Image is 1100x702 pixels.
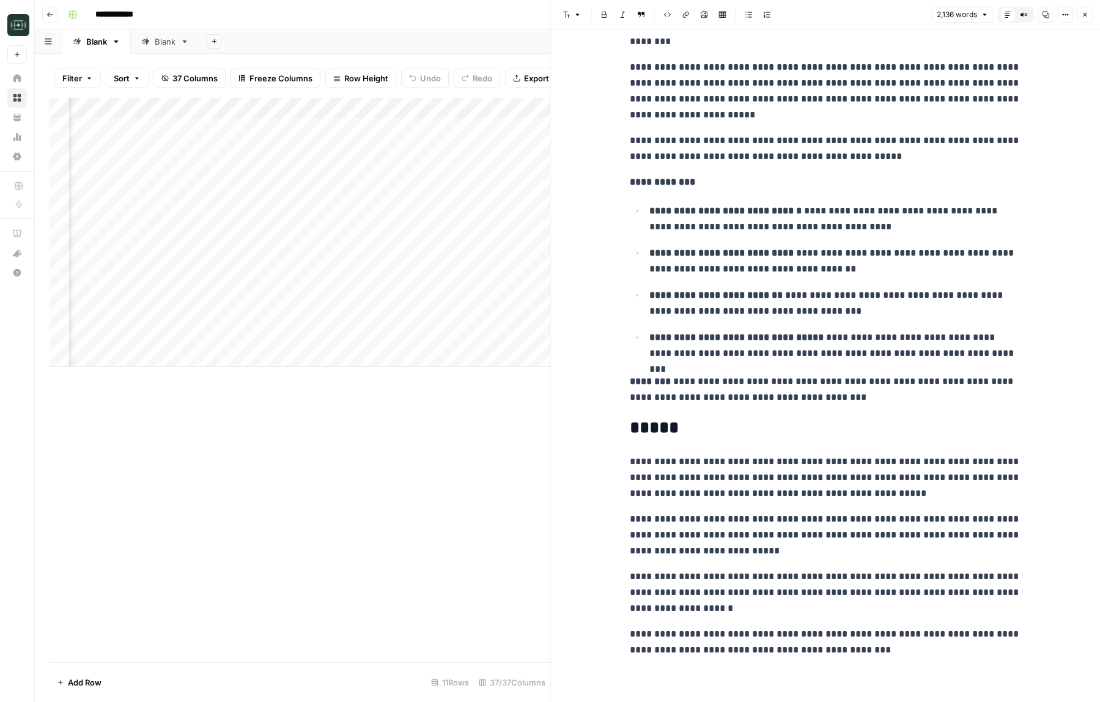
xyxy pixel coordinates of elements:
button: Redo [454,68,500,88]
a: Browse [7,88,27,108]
a: AirOps Academy [7,224,27,243]
span: Add Row [68,676,102,689]
button: Sort [106,68,149,88]
a: Your Data [7,108,27,127]
button: Row Height [325,68,396,88]
button: Help + Support [7,263,27,283]
span: 37 Columns [172,72,218,84]
button: 2,136 words [931,7,994,23]
span: Undo [420,72,441,84]
div: What's new? [8,244,26,262]
span: Filter [62,72,82,84]
button: What's new? [7,243,27,263]
span: Redo [473,72,492,84]
button: Add Row [50,673,109,692]
div: Blank [155,35,175,48]
span: 2,136 words [937,9,977,20]
div: 37/37 Columns [474,673,550,692]
button: Workspace: Catalyst [7,10,27,40]
a: Blank [131,29,199,54]
a: Usage [7,127,27,147]
a: Home [7,68,27,88]
a: Blank [62,29,131,54]
span: Sort [114,72,130,84]
button: Filter [54,68,101,88]
div: Blank [86,35,107,48]
span: Freeze Columns [249,72,312,84]
button: Export CSV [505,68,575,88]
button: 37 Columns [153,68,226,88]
img: Catalyst Logo [7,14,29,36]
button: Freeze Columns [231,68,320,88]
button: Undo [401,68,449,88]
a: Settings [7,147,27,166]
span: Row Height [344,72,388,84]
div: 11 Rows [426,673,474,692]
span: Export CSV [524,72,567,84]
